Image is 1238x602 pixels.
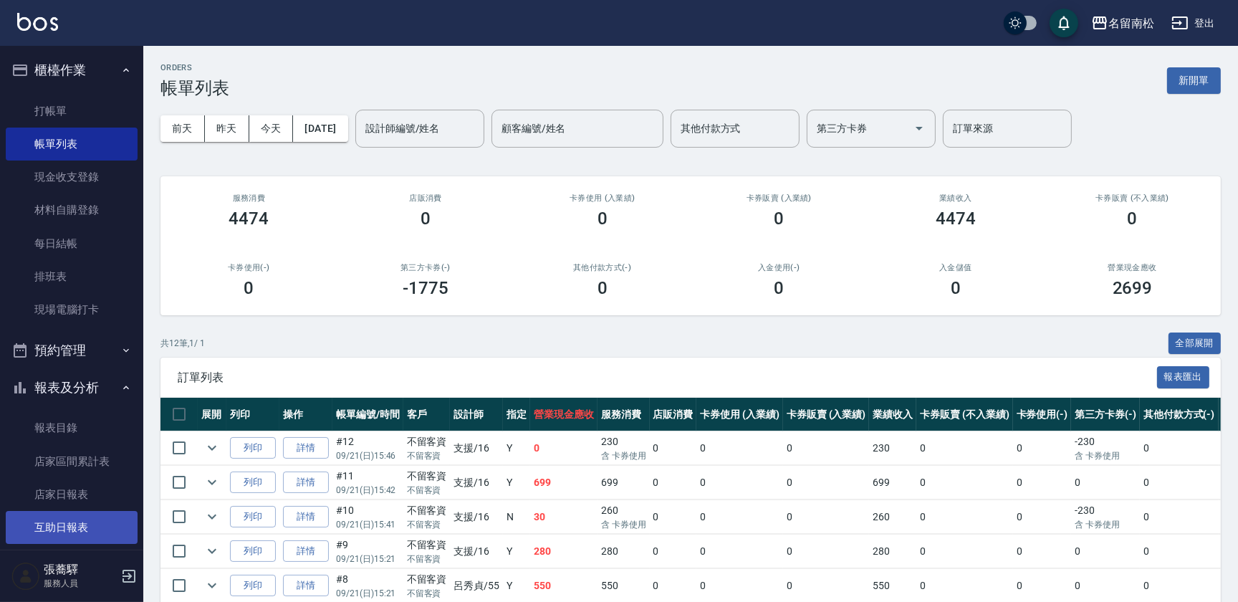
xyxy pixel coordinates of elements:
[407,503,447,518] div: 不留客資
[355,193,497,203] h2: 店販消費
[6,511,138,544] a: 互助日報表
[1085,9,1160,38] button: 名留南松
[160,337,205,350] p: 共 12 筆, 1 / 1
[783,535,870,568] td: 0
[1140,466,1219,500] td: 0
[450,466,503,500] td: 支援 /16
[783,431,870,465] td: 0
[6,293,138,326] a: 現場電腦打卡
[201,472,223,493] button: expand row
[407,484,447,497] p: 不留客資
[530,500,598,534] td: 30
[916,535,1012,568] td: 0
[598,278,608,298] h3: 0
[1140,398,1219,431] th: 其他付款方式(-)
[598,398,650,431] th: 服務消費
[951,278,961,298] h3: 0
[450,535,503,568] td: 支援 /16
[1071,431,1140,465] td: -230
[336,449,400,462] p: 09/21 (日) 15:46
[869,466,916,500] td: 699
[1113,278,1153,298] h3: 2699
[601,518,646,531] p: 含 卡券使用
[201,437,223,459] button: expand row
[6,478,138,511] a: 店家日報表
[230,472,276,494] button: 列印
[1071,398,1140,431] th: 第三方卡券(-)
[6,332,138,369] button: 預約管理
[1050,9,1078,37] button: save
[249,115,294,142] button: 今天
[531,263,673,272] h2: 其他付款方式(-)
[230,575,276,597] button: 列印
[403,398,451,431] th: 客戶
[332,466,403,500] td: #11
[403,278,448,298] h3: -1775
[908,117,931,140] button: Open
[1071,466,1140,500] td: 0
[1061,263,1204,272] h2: 營業現金應收
[450,431,503,465] td: 支援 /16
[407,572,447,587] div: 不留客資
[1128,209,1138,229] h3: 0
[336,518,400,531] p: 09/21 (日) 15:41
[1157,370,1210,383] a: 報表匯出
[1167,73,1221,87] a: 新開單
[44,577,117,590] p: 服務人員
[1157,366,1210,388] button: 報表匯出
[6,95,138,128] a: 打帳單
[283,472,329,494] a: 詳情
[6,193,138,226] a: 材料自購登錄
[783,500,870,534] td: 0
[201,575,223,596] button: expand row
[774,209,784,229] h3: 0
[6,369,138,406] button: 報表及分析
[1140,431,1219,465] td: 0
[696,500,783,534] td: 0
[601,449,646,462] p: 含 卡券使用
[407,587,447,600] p: 不留客資
[1013,398,1072,431] th: 卡券使用(-)
[869,431,916,465] td: 230
[916,398,1012,431] th: 卡券販賣 (不入業績)
[407,449,447,462] p: 不留客資
[650,398,697,431] th: 店販消費
[531,193,673,203] h2: 卡券使用 (入業績)
[1013,431,1072,465] td: 0
[650,466,697,500] td: 0
[283,506,329,528] a: 詳情
[598,466,650,500] td: 699
[708,193,850,203] h2: 卡券販賣 (入業績)
[503,431,530,465] td: Y
[598,500,650,534] td: 260
[503,398,530,431] th: 指定
[160,78,229,98] h3: 帳單列表
[450,398,503,431] th: 設計師
[598,431,650,465] td: 230
[336,587,400,600] p: 09/21 (日) 15:21
[407,537,447,553] div: 不留客資
[1167,67,1221,94] button: 新開單
[650,535,697,568] td: 0
[230,437,276,459] button: 列印
[355,263,497,272] h2: 第三方卡券(-)
[1140,500,1219,534] td: 0
[783,466,870,500] td: 0
[696,431,783,465] td: 0
[696,398,783,431] th: 卡券使用 (入業績)
[1013,466,1072,500] td: 0
[332,398,403,431] th: 帳單編號/時間
[1140,535,1219,568] td: 0
[421,209,431,229] h3: 0
[503,466,530,500] td: Y
[178,193,320,203] h3: 服務消費
[11,562,40,591] img: Person
[1013,500,1072,534] td: 0
[916,466,1012,500] td: 0
[530,398,598,431] th: 營業現金應收
[407,553,447,565] p: 不留客資
[598,209,608,229] h3: 0
[336,484,400,497] p: 09/21 (日) 15:42
[407,518,447,531] p: 不留客資
[283,437,329,459] a: 詳情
